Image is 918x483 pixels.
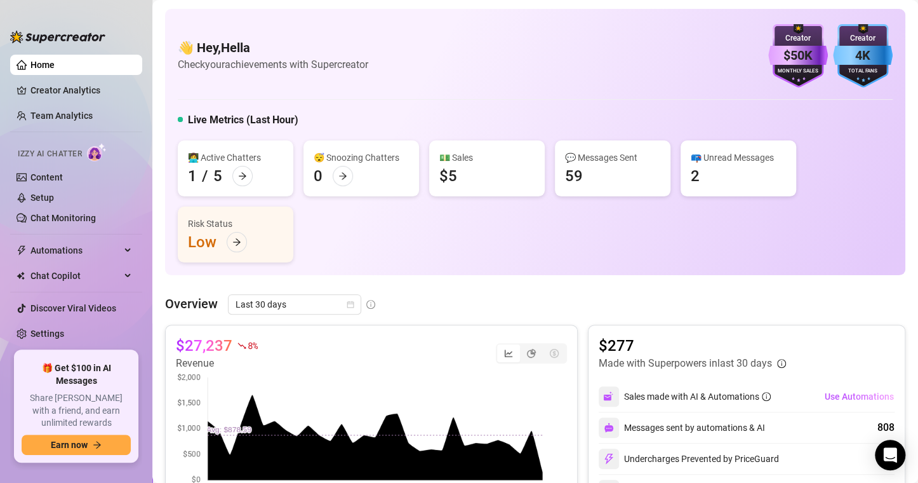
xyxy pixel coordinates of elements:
[833,46,893,65] div: 4K
[30,172,63,182] a: Content
[833,32,893,44] div: Creator
[777,359,786,368] span: info-circle
[599,336,786,356] article: $277
[30,213,96,223] a: Chat Monitoring
[30,240,121,261] span: Automations
[87,143,107,161] img: AI Chatter
[165,294,218,313] article: Overview
[824,386,895,407] button: Use Automations
[22,435,131,455] button: Earn nowarrow-right
[93,440,102,449] span: arrow-right
[248,339,257,351] span: 8 %
[188,151,283,165] div: 👩‍💻 Active Chatters
[768,67,828,76] div: Monthly Sales
[604,423,614,433] img: svg%3e
[338,172,347,180] span: arrow-right
[439,166,457,186] div: $5
[188,217,283,231] div: Risk Status
[30,80,132,100] a: Creator Analytics
[833,67,893,76] div: Total Fans
[768,24,828,88] img: purple-badge-B9DA21FR.svg
[188,112,298,128] h5: Live Metrics (Last Hour)
[624,390,771,404] div: Sales made with AI & Automations
[599,356,772,371] article: Made with Superpowers in last 30 days
[565,151,660,165] div: 💬 Messages Sent
[30,60,55,70] a: Home
[51,440,88,450] span: Earn now
[527,349,536,358] span: pie-chart
[30,266,121,286] span: Chat Copilot
[877,420,895,435] div: 808
[22,362,131,387] span: 🎁 Get $100 in AI Messages
[768,46,828,65] div: $50K
[188,166,197,186] div: 1
[213,166,222,186] div: 5
[30,111,93,121] a: Team Analytics
[30,303,116,313] a: Discover Viral Videos
[550,349,559,358] span: dollar-circle
[17,271,25,280] img: Chat Copilot
[691,151,786,165] div: 📪 Unread Messages
[237,341,246,350] span: fall
[768,32,828,44] div: Creator
[833,24,893,88] img: blue-badge-DgoSNQY1.svg
[30,193,54,203] a: Setup
[30,329,64,339] a: Settings
[504,349,513,358] span: line-chart
[565,166,583,186] div: 59
[17,245,27,255] span: thunderbolt
[875,440,905,470] div: Open Intercom Messenger
[439,151,535,165] div: 💵 Sales
[825,391,894,402] span: Use Automations
[18,148,82,160] span: Izzy AI Chatter
[22,392,131,430] span: Share [PERSON_NAME] with a friend, and earn unlimited rewards
[176,356,257,371] article: Revenue
[232,238,241,247] span: arrow-right
[762,392,771,401] span: info-circle
[496,343,567,364] div: segmented control
[314,166,323,186] div: 0
[599,418,765,438] div: Messages sent by automations & AI
[314,151,409,165] div: 😴 Snoozing Chatters
[236,295,354,314] span: Last 30 days
[691,166,700,186] div: 2
[238,172,247,180] span: arrow-right
[603,391,615,402] img: svg%3e
[176,336,232,356] article: $27,237
[366,300,375,309] span: info-circle
[178,39,368,57] h4: 👋 Hey, Hella
[347,301,354,308] span: calendar
[599,449,779,469] div: Undercharges Prevented by PriceGuard
[603,453,615,465] img: svg%3e
[178,57,368,72] article: Check your achievements with Supercreator
[10,31,105,43] img: logo-BBDzfeDw.svg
